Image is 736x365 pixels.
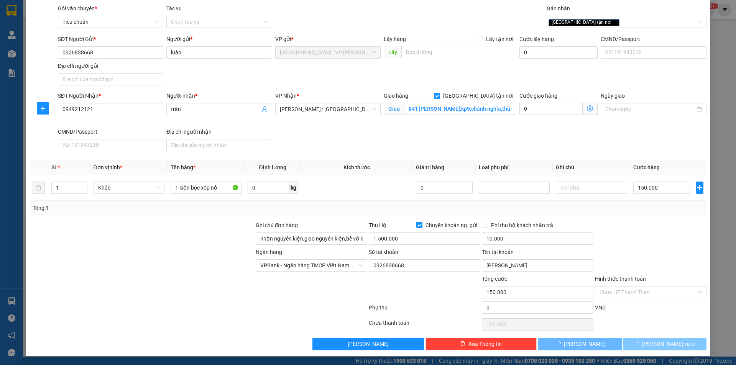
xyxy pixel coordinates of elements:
span: SL [51,164,58,170]
input: Giao tận nơi [404,103,516,115]
div: SĐT Người Nhận [58,92,163,100]
span: dollar-circle [587,105,593,111]
div: CMND/Passport [601,35,706,43]
div: CMND/Passport [58,128,163,136]
div: Tổng: 1 [33,204,284,212]
button: plus [37,102,49,115]
input: 0 [416,182,473,194]
input: Ngày giao [605,105,695,113]
input: Ghi chú đơn hàng [256,232,367,245]
button: plus [696,182,703,194]
span: [PERSON_NAME] [564,340,605,348]
button: deleteXóa Thông tin [426,338,537,350]
span: user-add [261,106,268,112]
button: [PERSON_NAME] [538,338,621,350]
label: Ngân hàng [256,249,282,255]
input: Tên tài khoản [482,259,593,272]
span: Tên hàng [171,164,195,170]
span: VPBank - Ngân hàng TMCP Việt Nam Thịnh Vượng [260,260,363,271]
th: Ghi chú [553,160,630,175]
input: Địa chỉ của người gửi [58,73,163,85]
span: [GEOGRAPHIC_DATA] tận nơi [440,92,516,100]
label: Tác vụ [166,5,182,11]
span: Lấy tận nơi [483,35,516,43]
span: Định lượng [259,164,286,170]
div: Địa chỉ người nhận [166,128,272,136]
button: [PERSON_NAME] và In [623,338,706,350]
span: Hồ Chí Minh : Kho Quận 12 [280,103,376,115]
span: Gói vận chuyển [58,5,97,11]
span: [PERSON_NAME] và In [642,340,696,348]
button: [PERSON_NAME] [312,338,424,350]
span: loading [634,341,642,346]
span: close [613,20,616,24]
span: VND [595,304,606,311]
label: Số tài khoản [369,249,398,255]
input: Dọc đường [401,46,516,58]
span: kg [290,182,297,194]
label: Hình thức thanh toán [595,276,646,282]
span: Lấy hàng [384,36,406,42]
label: Tên tài khoản [482,249,514,255]
span: delete [460,341,465,347]
span: [GEOGRAPHIC_DATA] tận nơi [549,19,619,26]
button: delete [33,182,45,194]
label: Ngày giao [601,93,625,99]
input: Địa chỉ của người nhận [166,139,272,151]
span: VP Nhận [275,93,297,99]
span: Giao [384,103,404,115]
span: Cước hàng [633,164,660,170]
div: Phụ thu [368,303,481,317]
span: Tiêu chuẩn [62,16,159,28]
span: Hà Nội : VP Hoàng Mai [280,47,376,58]
div: Chưa thanh toán [368,319,481,332]
label: Ghi chú đơn hàng [256,222,298,228]
span: Thu Hộ [369,222,386,228]
span: Tổng cước [482,276,507,282]
input: Cước giao hàng [519,103,583,115]
label: Cước giao hàng [519,93,557,99]
label: Cước lấy hàng [519,36,554,42]
span: plus [697,185,703,191]
span: Xóa Thông tin [468,340,502,348]
div: Địa chỉ người gửi [58,62,163,70]
span: Giá trị hàng [416,164,444,170]
input: Cước lấy hàng [519,46,598,59]
div: SĐT Người Gửi [58,35,163,43]
span: Lấy [384,46,401,58]
span: Kích thước [343,164,370,170]
input: VD: Bàn, Ghế [171,182,242,194]
div: Người nhận [166,92,272,100]
label: Gán nhãn [547,5,570,11]
div: VP gửi [275,35,381,43]
span: Giao hàng [384,93,408,99]
div: Người gửi [166,35,272,43]
span: Khác [98,182,160,193]
span: Chuyển khoản ng. gửi [422,221,480,229]
span: Đơn vị tính [94,164,122,170]
span: loading [555,341,564,346]
span: Phí thu hộ khách nhận trả [488,221,556,229]
input: Số tài khoản [369,259,480,272]
input: Ghi Chú [556,182,627,194]
span: plus [37,105,49,111]
th: Loại phụ phí [476,160,553,175]
span: [PERSON_NAME] [348,340,389,348]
